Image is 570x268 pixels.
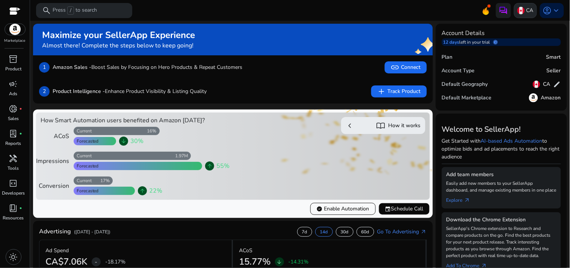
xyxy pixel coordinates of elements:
p: 12 days [443,39,460,45]
h5: Smart [546,54,561,61]
span: - [95,257,98,266]
span: Enable Automation [317,205,369,213]
img: amazon.svg [529,93,538,102]
h5: Default Marketplace [442,95,492,101]
p: Ad Spend [45,247,69,254]
p: Tools [8,165,19,172]
button: verifiedEnable Automation [310,203,376,215]
p: Sales [8,115,19,122]
span: link [391,63,400,72]
h3: Welcome to SellerApp! [442,125,561,134]
p: ACoS [239,247,252,254]
span: add [377,87,386,96]
h5: Plan [442,54,453,61]
h4: Almost there! Complete the steps below to keep going! [42,42,195,49]
span: Schedule Call [385,205,423,213]
span: fiber_manual_record [20,207,23,210]
p: 1 [39,62,50,73]
b: Amazon Sales - [53,64,91,71]
span: keyboard_arrow_down [552,6,561,15]
p: Get Started with to optimize bids and ad placements to reach the right audience [442,137,561,161]
p: 14d [320,229,328,235]
p: 2 [39,86,50,97]
span: edit [553,81,561,88]
p: Easily add new members to your SellerApp dashboard, and manage existing members in one place [446,180,556,193]
a: AI-based Ads Automation [481,137,543,145]
a: Explorearrow_outward [446,193,476,204]
h5: Account Type [442,68,475,74]
button: eventSchedule Call [379,203,430,215]
h4: How Smart Automation users benefited on Amazon [DATE]? [41,117,230,124]
h5: CA [543,81,550,88]
h2: CA$7.06K [45,256,87,267]
button: linkConnect [385,61,427,73]
span: event [385,206,391,212]
h5: Seller [547,68,561,74]
p: 30d [341,229,349,235]
a: Go To Advertisingarrow_outward [377,228,427,236]
h4: Account Details [442,30,561,37]
p: Developers [2,190,25,196]
h4: Advertising [39,228,71,235]
h5: Add team members [446,172,556,178]
span: light_mode [9,253,18,262]
h5: How it works [389,123,421,129]
img: amazon.svg [5,24,25,35]
div: Forecasted [74,188,99,194]
p: left in your trial [460,39,493,45]
span: schedule [493,40,498,44]
span: fiber_manual_record [20,107,23,110]
span: campaign [9,79,18,88]
h2: 15.77% [239,256,271,267]
span: 22% [149,186,162,195]
p: Boost Sales by Focusing on Hero Products & Repeat Customers [53,63,242,71]
span: inventory_2 [9,55,18,64]
span: handyman [9,154,18,163]
h5: Download the Chrome Extension [446,217,556,223]
div: Current [74,178,92,184]
p: ([DATE] - [DATE]) [74,228,110,235]
p: Enhance Product Visibility & Listing Quality [53,87,207,95]
span: Connect [391,63,421,72]
b: Product Intelligence - [53,88,105,95]
span: arrow_outward [421,229,427,235]
span: arrow_downward [121,138,127,144]
h5: Default Geography [442,81,488,88]
p: Product [5,65,21,72]
span: arrow_outward [464,197,470,203]
button: addTrack Product [371,85,427,97]
span: donut_small [9,104,18,113]
span: search [42,6,51,15]
span: 55% [216,161,230,171]
span: verified [317,206,323,212]
div: Current [74,128,92,134]
p: 60d [361,229,369,235]
span: fiber_manual_record [20,132,23,135]
p: Marketplace [5,38,26,44]
p: -14.31% [289,259,309,265]
span: account_circle [543,6,552,15]
p: Ads [9,90,18,97]
span: arrow_downward [277,259,283,265]
div: 16% [147,128,160,134]
span: arrow_upward [139,188,145,194]
span: code_blocks [9,179,18,188]
div: Current [74,153,92,159]
span: lab_profile [9,129,18,138]
p: CA [526,4,534,17]
p: -18.17% [105,259,125,265]
span: / [67,6,74,15]
p: 7d [302,229,307,235]
span: Track Product [377,87,421,96]
h5: Amazon [541,95,561,101]
img: ca.svg [517,7,525,14]
div: Conversion [41,181,69,190]
span: chevron_left [346,121,355,130]
div: 1.97M [175,153,191,159]
p: Press to search [53,6,97,15]
p: Resources [3,215,24,221]
img: ca.svg [533,81,540,88]
p: Reports [6,140,21,147]
div: Forecasted [74,163,99,169]
span: arrow_upward [207,163,213,169]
